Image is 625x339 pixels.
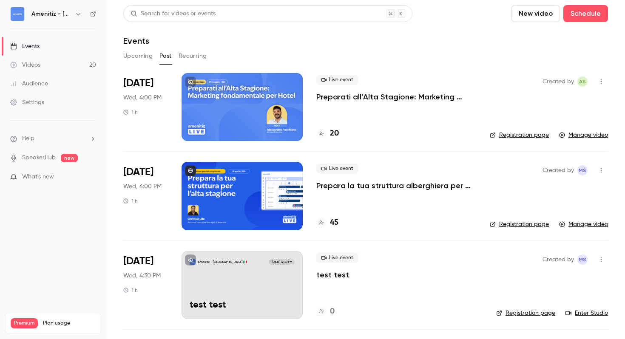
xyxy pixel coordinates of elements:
span: Help [22,134,34,143]
div: Settings [10,98,44,107]
span: Wed, 6:00 PM [123,182,162,191]
span: Antonio Sottosanti [577,76,588,87]
button: New video [511,5,560,22]
p: test test [190,300,295,311]
img: Amenitiz - Italia 🇮🇹 [11,7,24,21]
span: MS [579,254,586,265]
h4: 20 [330,128,339,139]
iframe: Noticeable Trigger [86,173,96,181]
div: Apr 16 Wed, 6:00 PM (Europe/Madrid) [123,162,168,230]
span: [DATE] [123,165,153,179]
a: SpeakerHub [22,153,56,162]
span: Premium [11,318,38,328]
div: Audience [10,79,48,88]
span: Maria Serra [577,254,588,265]
a: Preparati all’Alta Stagione: Marketing fondamentale per Hotel [316,92,476,102]
a: 45 [316,217,338,229]
h4: 45 [330,217,338,229]
div: Events [10,42,40,51]
a: Prepara la tua struttura alberghiera per l’alta stagione [316,181,476,191]
div: May 21 Wed, 4:00 PM (Europe/Madrid) [123,73,168,141]
span: Created by [543,254,574,265]
span: Live event [316,164,358,174]
a: 20 [316,128,339,139]
a: 0 [316,306,335,317]
span: Maria Serra [577,165,588,175]
span: Created by [543,76,574,87]
div: 1 h [123,287,138,294]
span: [DATE] [123,254,153,268]
span: MS [579,165,586,175]
div: Apr 16 Wed, 4:30 PM (Europe/Madrid) [123,251,168,319]
a: Manage video [559,131,608,139]
span: [DATE] 4:30 PM [269,259,294,265]
p: Amenitiz - [GEOGRAPHIC_DATA] 🇮🇹 [198,260,247,264]
a: test testAmenitiz - [GEOGRAPHIC_DATA] 🇮🇹[DATE] 4:30 PMtest test [182,251,303,319]
div: 1 h [123,109,138,116]
h1: Events [123,36,149,46]
span: What's new [22,172,54,181]
li: help-dropdown-opener [10,134,96,143]
span: [DATE] [123,76,153,90]
span: Wed, 4:30 PM [123,271,161,280]
a: Manage video [559,220,608,229]
div: Videos [10,61,40,69]
button: Past [159,49,172,63]
button: Upcoming [123,49,153,63]
button: Schedule [563,5,608,22]
div: Search for videos or events [131,9,216,18]
a: Registration page [496,309,555,317]
h4: 0 [330,306,335,317]
button: Recurring [179,49,207,63]
a: Enter Studio [565,309,608,317]
span: new [61,154,78,162]
div: 1 h [123,198,138,204]
a: Registration page [490,131,549,139]
span: Live event [316,75,358,85]
span: Plan usage [43,320,96,327]
a: Registration page [490,220,549,229]
span: Created by [543,165,574,175]
span: Live event [316,253,358,263]
h6: Amenitiz - [GEOGRAPHIC_DATA] 🇮🇹 [31,10,71,18]
a: test test [316,270,349,280]
span: AS [579,76,586,87]
span: Wed, 4:00 PM [123,93,162,102]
